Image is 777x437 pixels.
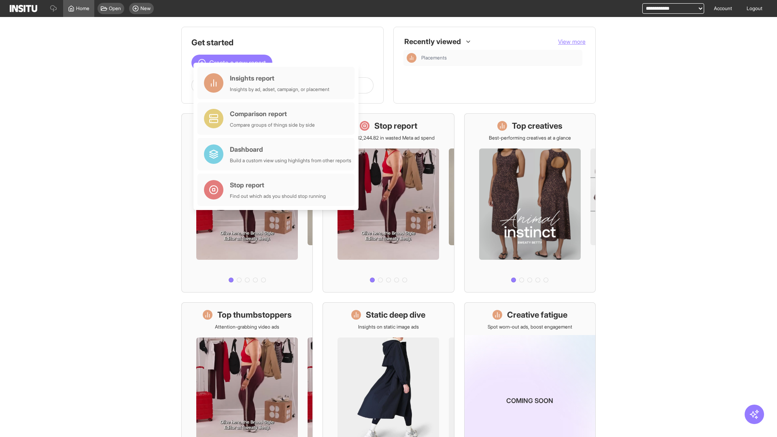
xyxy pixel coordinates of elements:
[366,309,425,320] h1: Static deep dive
[358,324,419,330] p: Insights on static image ads
[209,58,266,68] span: Create a new report
[230,193,326,199] div: Find out which ads you should stop running
[140,5,151,12] span: New
[181,113,313,293] a: What's live nowSee all active ads instantly
[512,120,563,132] h1: Top creatives
[230,157,351,164] div: Build a custom view using highlights from other reports
[421,55,579,61] span: Placements
[421,55,447,61] span: Placements
[191,55,272,71] button: Create a new report
[342,135,435,141] p: Save £32,244.82 in wasted Meta ad spend
[230,122,315,128] div: Compare groups of things side by side
[558,38,586,46] button: View more
[217,309,292,320] h1: Top thumbstoppers
[10,5,37,12] img: Logo
[109,5,121,12] span: Open
[76,5,89,12] span: Home
[558,38,586,45] span: View more
[230,144,351,154] div: Dashboard
[489,135,571,141] p: Best-performing creatives at a glance
[407,53,416,63] div: Insights
[323,113,454,293] a: Stop reportSave £32,244.82 in wasted Meta ad spend
[230,180,326,190] div: Stop report
[230,109,315,119] div: Comparison report
[230,73,329,83] div: Insights report
[215,324,279,330] p: Attention-grabbing video ads
[191,37,374,48] h1: Get started
[464,113,596,293] a: Top creativesBest-performing creatives at a glance
[374,120,417,132] h1: Stop report
[230,86,329,93] div: Insights by ad, adset, campaign, or placement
